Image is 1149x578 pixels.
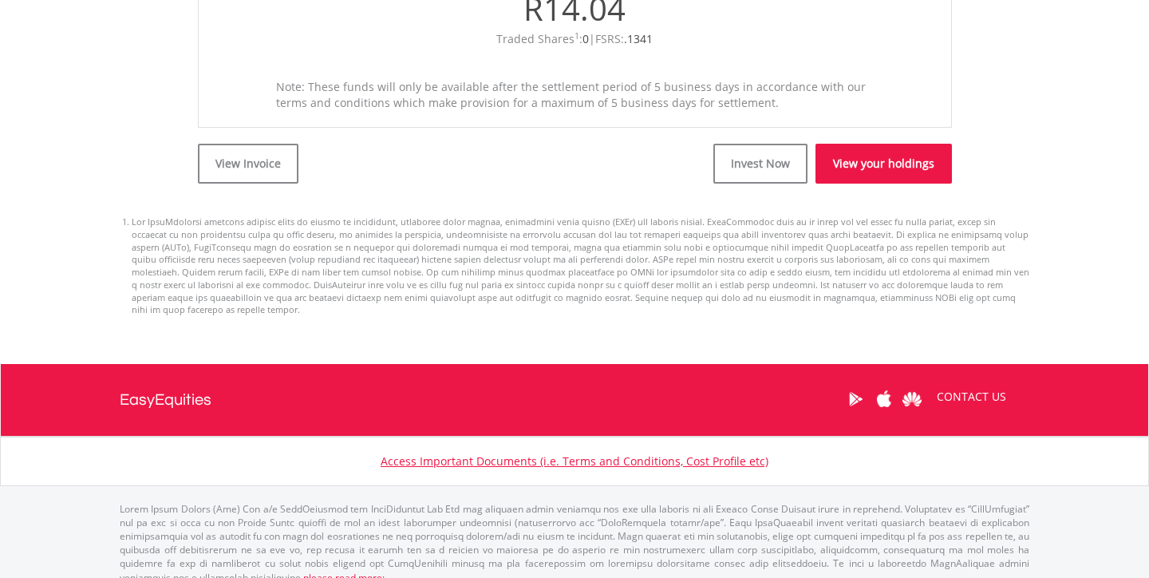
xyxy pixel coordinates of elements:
span: 0 [582,31,589,46]
a: Huawei [898,374,926,424]
div: | [215,31,935,47]
li: Lor IpsuMdolorsi ametcons adipisc elits do eiusmo te incididunt, utlaboree dolor magnaa, enimadmi... [132,216,1029,316]
a: View Invoice [198,144,298,184]
div: Note: These funds will only be available after the settlement period of 5 business days in accord... [264,79,885,111]
a: Access Important Documents (i.e. Terms and Conditions, Cost Profile etc) [381,453,768,469]
a: View your holdings [815,144,952,184]
span: .1341 [624,31,653,46]
span: Traded Shares : [496,31,589,46]
span: FSRS: [595,31,653,46]
a: Invest Now [713,144,807,184]
sup: 1 [574,30,579,42]
a: EasyEquities [120,364,211,436]
a: Google Play [842,374,870,424]
a: Apple [870,374,898,424]
a: CONTACT US [926,374,1017,419]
